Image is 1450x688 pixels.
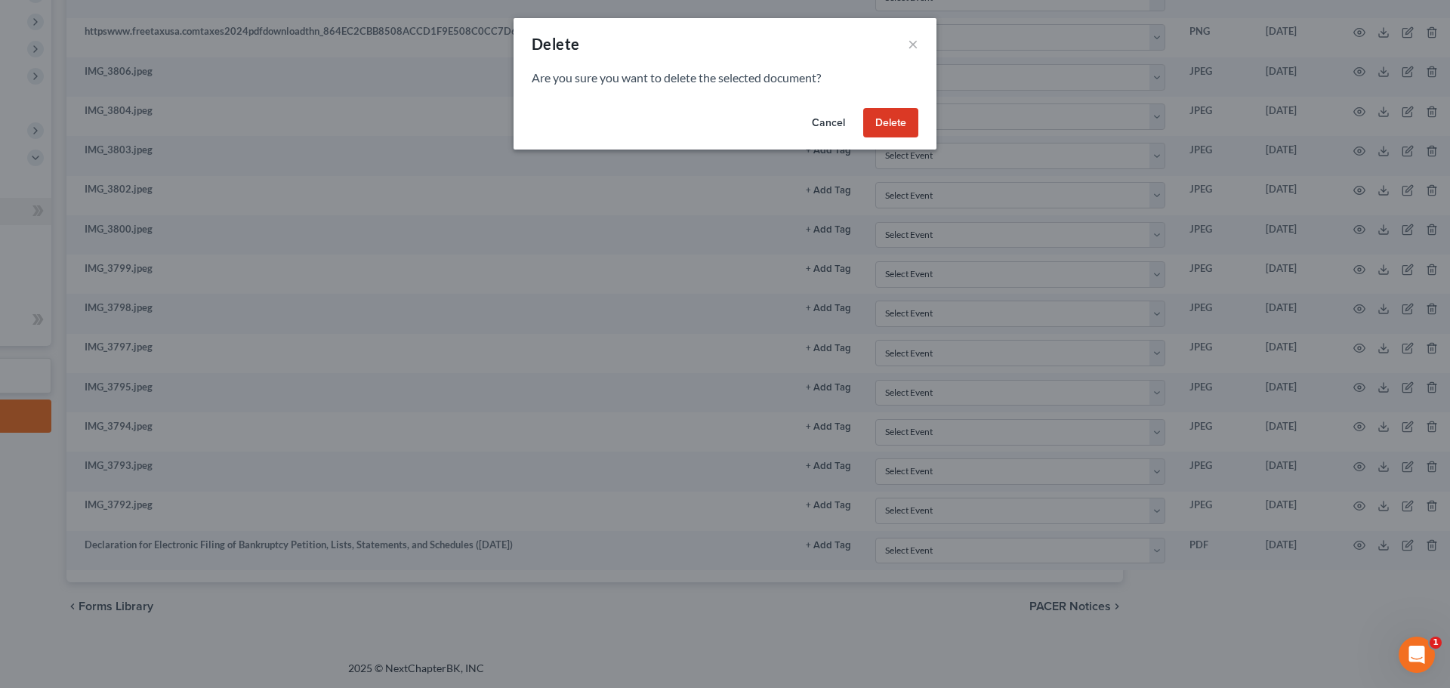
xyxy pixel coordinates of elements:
button: Cancel [800,108,857,138]
iframe: Intercom live chat [1399,637,1435,673]
button: × [908,35,918,53]
p: Are you sure you want to delete the selected document? [532,69,918,87]
button: Delete [863,108,918,138]
div: Delete [532,33,579,54]
span: 1 [1430,637,1442,649]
